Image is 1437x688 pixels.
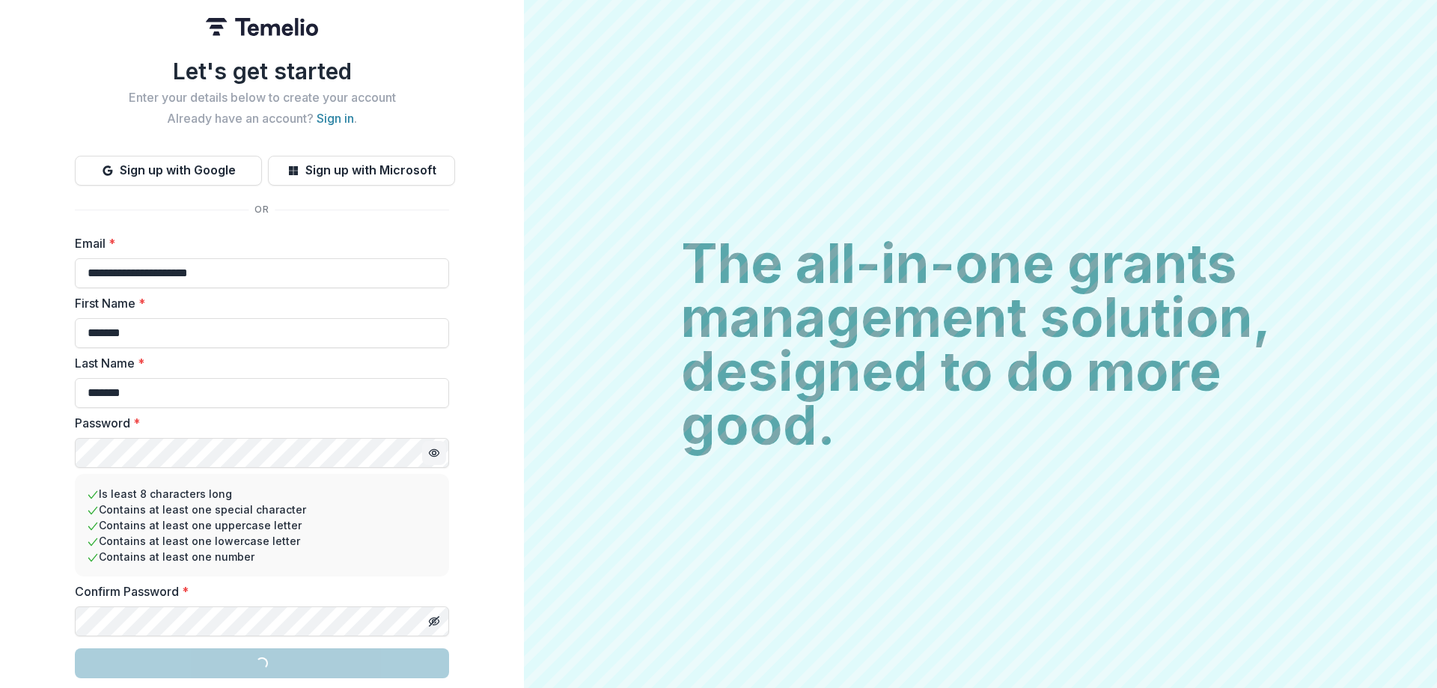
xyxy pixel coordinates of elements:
label: Password [75,414,440,432]
li: Contains at least one lowercase letter [87,533,437,549]
h1: Let's get started [75,58,449,85]
h2: Already have an account? . [75,112,449,126]
label: First Name [75,294,440,312]
li: Contains at least one uppercase letter [87,517,437,533]
h2: Enter your details below to create your account [75,91,449,105]
label: Confirm Password [75,582,440,600]
button: Toggle password visibility [422,441,446,465]
img: Temelio [206,18,318,36]
li: Contains at least one number [87,549,437,564]
label: Last Name [75,354,440,372]
button: Sign up with Microsoft [268,156,455,186]
button: Toggle password visibility [422,609,446,633]
a: Sign in [317,111,354,126]
label: Email [75,234,440,252]
li: Contains at least one special character [87,502,437,517]
button: Sign up with Google [75,156,262,186]
li: Is least 8 characters long [87,486,437,502]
